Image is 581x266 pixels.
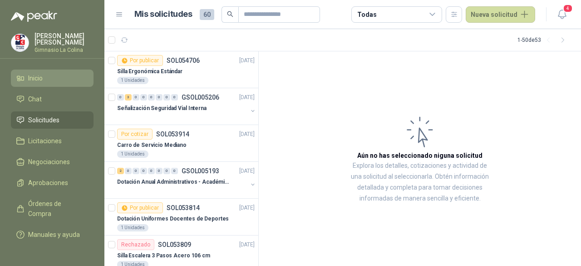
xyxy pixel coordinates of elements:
a: Por cotizarSOL053914[DATE] Carro de Servicio Mediano1 Unidades [104,125,258,162]
p: Señalización Seguridad Vial Interna [117,104,207,113]
span: Solicitudes [28,115,59,125]
p: [DATE] [239,56,255,65]
p: Gimnasio La Colina [34,47,94,53]
a: Licitaciones [11,132,94,150]
p: SOL054706 [167,57,200,64]
p: Dotación Anual Administrativos - Académicos [117,178,230,186]
a: Órdenes de Compra [11,195,94,222]
img: Company Logo [11,34,29,51]
a: Negociaciones [11,153,94,171]
div: 3 [125,94,132,100]
div: 0 [125,168,132,174]
div: 2 [117,168,124,174]
button: 4 [554,6,570,23]
a: Por publicarSOL053814[DATE] Dotación Uniformes Docentes de Deportes1 Unidades [104,199,258,236]
span: Chat [28,94,42,104]
div: Todas [357,10,376,20]
a: Aprobaciones [11,174,94,191]
div: 0 [163,168,170,174]
div: 0 [148,168,155,174]
p: [DATE] [239,167,255,176]
p: [DATE] [239,130,255,139]
div: 1 Unidades [117,224,148,231]
a: 2 0 0 0 0 0 0 0 GSOL005193[DATE] Dotación Anual Administrativos - Académicos [117,166,256,195]
p: [DATE] [239,241,255,249]
div: 0 [133,94,139,100]
div: 0 [156,94,162,100]
div: Por publicar [117,202,163,213]
h1: Mis solicitudes [134,8,192,21]
a: Chat [11,90,94,108]
div: 0 [140,94,147,100]
p: GSOL005193 [182,168,219,174]
p: Silla Ergonómica Estándar [117,67,182,76]
div: 0 [171,94,178,100]
p: [PERSON_NAME] [PERSON_NAME] [34,33,94,45]
div: 0 [117,94,124,100]
img: Logo peakr [11,11,57,22]
span: Negociaciones [28,157,70,167]
p: Dotación Uniformes Docentes de Deportes [117,215,229,223]
p: [DATE] [239,93,255,102]
p: Silla Escalera 3 Pasos Acero 106 cm [117,251,210,260]
a: Por publicarSOL054706[DATE] Silla Ergonómica Estándar1 Unidades [104,51,258,88]
span: Licitaciones [28,136,62,146]
button: Nueva solicitud [466,6,535,23]
span: Aprobaciones [28,178,68,188]
a: 0 3 0 0 0 0 0 0 GSOL005206[DATE] Señalización Seguridad Vial Interna [117,92,256,121]
span: 4 [563,4,573,13]
h3: Aún no has seleccionado niguna solicitud [357,151,483,161]
p: SOL053914 [156,131,189,137]
span: Órdenes de Compra [28,199,85,219]
p: GSOL005206 [182,94,219,100]
div: Rechazado [117,239,154,250]
div: 1 - 50 de 53 [517,33,570,47]
div: 0 [148,94,155,100]
div: 1 Unidades [117,77,148,84]
p: SOL053809 [158,241,191,248]
a: Manuales y ayuda [11,226,94,243]
div: Por publicar [117,55,163,66]
span: 60 [200,9,214,20]
div: 0 [156,168,162,174]
p: Explora los detalles, cotizaciones y actividad de una solicitud al seleccionarla. Obtén informaci... [350,161,490,204]
p: SOL053814 [167,205,200,211]
p: [DATE] [239,204,255,212]
a: Inicio [11,70,94,87]
a: Solicitudes [11,111,94,129]
div: 1 Unidades [117,151,148,158]
div: Por cotizar [117,129,153,140]
span: Manuales y ayuda [28,230,80,240]
p: Carro de Servicio Mediano [117,141,187,150]
div: 0 [171,168,178,174]
div: 0 [140,168,147,174]
span: Inicio [28,73,43,83]
div: 0 [163,94,170,100]
div: 0 [133,168,139,174]
span: search [227,11,233,17]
